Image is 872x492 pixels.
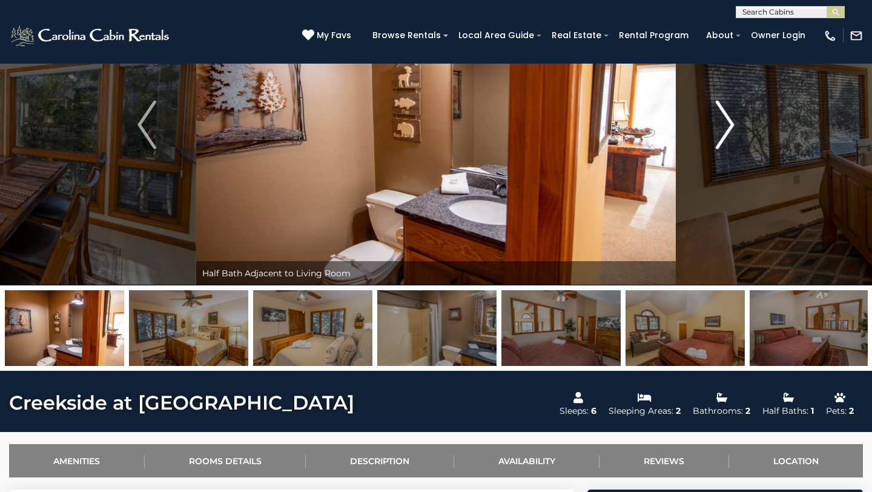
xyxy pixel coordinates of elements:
img: White-1-2.png [9,24,173,48]
img: 163275308 [129,290,248,366]
span: My Favs [317,29,351,42]
div: Half Bath Adjacent to Living Room [196,261,676,285]
a: Owner Login [745,26,811,45]
a: Browse Rentals [366,26,447,45]
a: Rental Program [613,26,695,45]
img: 163275310 [377,290,497,366]
a: Location [729,444,864,477]
img: arrow [137,101,156,149]
a: Real Estate [546,26,607,45]
a: Rooms Details [145,444,306,477]
a: Reviews [599,444,729,477]
img: 163275320 [750,290,869,366]
img: mail-regular-white.png [850,29,863,42]
a: Local Area Guide [452,26,540,45]
a: Availability [454,444,600,477]
img: 163275312 [501,290,621,366]
img: phone-regular-white.png [824,29,837,42]
a: My Favs [302,29,354,42]
a: Description [306,444,454,477]
a: Amenities [9,444,145,477]
a: About [700,26,739,45]
img: 164342138 [5,290,124,366]
img: arrow [716,101,734,149]
img: 163275309 [253,290,372,366]
img: 163275311 [626,290,745,366]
